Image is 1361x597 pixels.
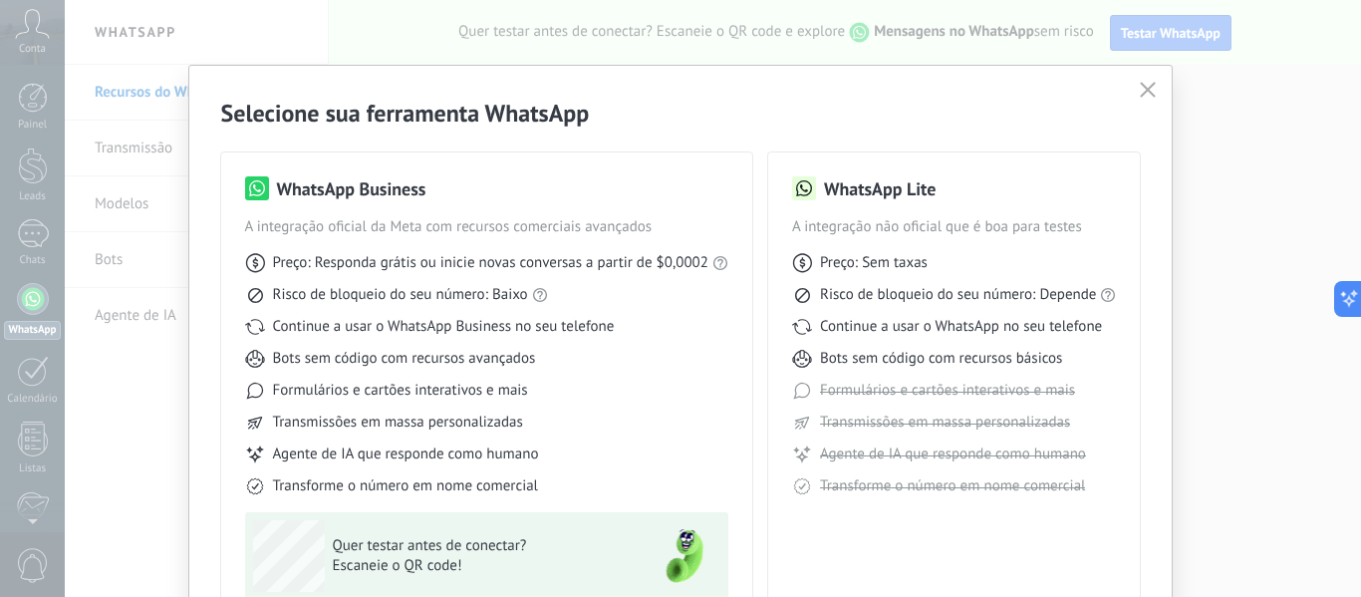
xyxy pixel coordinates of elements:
span: Escaneie o QR code! [333,556,624,576]
span: Formulários e cartões interativos e mais [820,381,1075,401]
span: Transmissões em massa personalizadas [820,413,1070,433]
span: Transforme o número em nome comercial [820,476,1085,496]
span: Agente de IA que responde como humano [820,445,1086,464]
span: Risco de bloqueio do seu número: Baixo [273,285,528,305]
span: Continue a usar o WhatsApp no seu telefone [820,317,1102,337]
h3: WhatsApp Business [277,176,426,201]
span: Transforme o número em nome comercial [273,476,538,496]
span: Transmissões em massa personalizadas [273,413,523,433]
h3: WhatsApp Lite [824,176,936,201]
span: A integração oficial da Meta com recursos comerciais avançados [245,217,728,237]
span: Bots sem código com recursos básicos [820,349,1062,369]
img: green-phone.png [649,520,720,592]
span: Formulários e cartões interativos e mais [273,381,528,401]
span: Continue a usar o WhatsApp Business no seu telefone [273,317,615,337]
span: Bots sem código com recursos avançados [273,349,536,369]
span: A integração não oficial que é boa para testes [792,217,1117,237]
span: Risco de bloqueio do seu número: Depende [820,285,1097,305]
span: Preço: Sem taxas [820,253,928,273]
span: Preço: Responda grátis ou inicie novas conversas a partir de $0,0002 [273,253,708,273]
span: Agente de IA que responde como humano [273,445,539,464]
h2: Selecione sua ferramenta WhatsApp [221,98,1141,129]
span: Quer testar antes de conectar? [333,536,624,556]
